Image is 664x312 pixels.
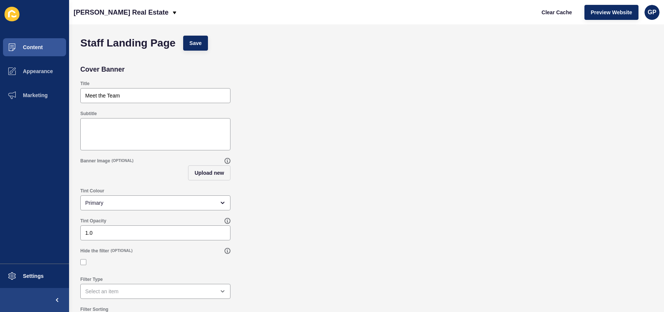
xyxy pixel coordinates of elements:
span: Upload new [194,169,224,177]
button: Upload new [188,165,230,180]
span: Clear Cache [542,9,572,16]
div: open menu [80,284,230,299]
button: Clear Cache [535,5,578,20]
h1: Staff Landing Page [80,39,176,47]
button: Save [183,36,208,51]
label: Hide the filter [80,248,109,254]
span: GP [647,9,656,16]
p: [PERSON_NAME] Real Estate [74,3,169,22]
label: Title [80,81,89,87]
span: Save [190,39,202,47]
span: (OPTIONAL) [111,248,132,253]
label: Tint Colour [80,188,104,194]
label: Banner Image [80,158,110,164]
span: Preview Website [591,9,632,16]
button: Preview Website [584,5,638,20]
span: (OPTIONAL) [111,158,133,163]
label: Subtitle [80,111,97,117]
div: open menu [80,195,230,210]
label: Filter Type [80,276,103,282]
label: Tint Opacity [80,218,106,224]
h2: Cover Banner [80,66,125,73]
